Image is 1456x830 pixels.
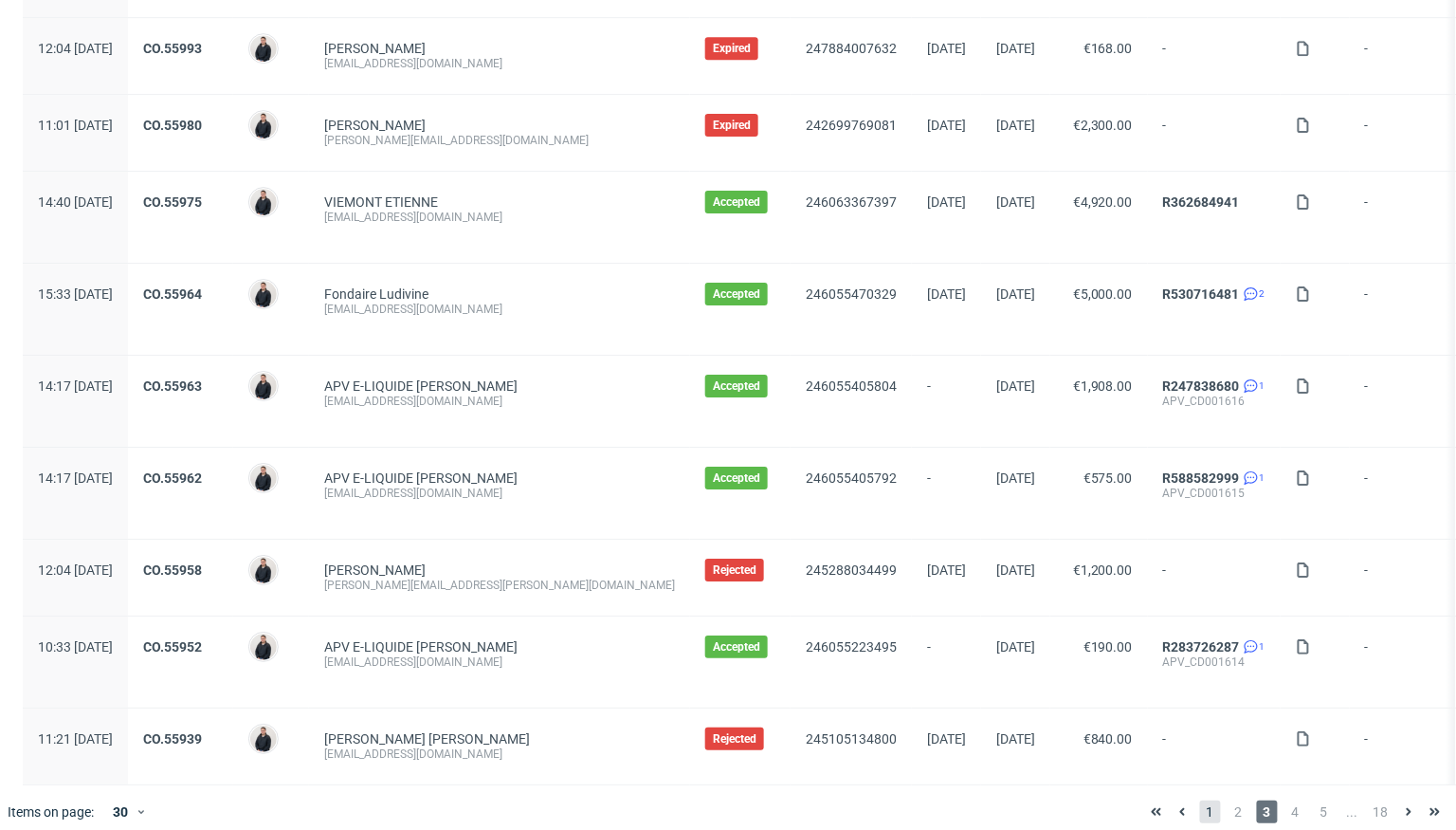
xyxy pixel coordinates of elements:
[324,56,675,71] div: [EMAIL_ADDRESS][DOMAIN_NAME]
[806,194,897,210] a: 246063367397
[806,378,897,394] a: 246055405804
[996,118,1035,133] span: [DATE]
[143,563,202,578] a: CO.55958
[250,189,277,215] img: Adrian Margula
[324,470,518,486] a: APV E-LIQUIDE [PERSON_NAME]
[1073,286,1133,302] span: €5,000.00
[713,286,760,302] span: Accepted
[1228,801,1249,823] span: 2
[1240,470,1265,486] a: 1
[38,118,113,133] span: 11:01 [DATE]
[1083,41,1133,56] span: €168.00
[324,378,518,394] a: APV E-LIQUIDE [PERSON_NAME]
[250,112,277,138] img: Adrian Margula
[38,378,113,394] span: 14:17 [DATE]
[1163,639,1240,655] a: R283726287
[1163,470,1240,486] a: R588582999
[250,726,277,752] img: Adrian Margula
[1365,731,1446,762] span: -
[1365,118,1446,148] span: -
[713,639,760,655] span: Accepted
[250,465,277,491] img: Adrian Margula
[250,281,277,307] img: Adrian Margula
[996,194,1035,210] span: [DATE]
[324,286,428,302] a: Fondaire Ludivine
[806,470,897,486] a: 246055405792
[713,194,760,210] span: Accepted
[713,731,756,747] span: Rejected
[1365,378,1446,424] span: -
[927,118,966,133] span: [DATE]
[996,563,1035,578] span: [DATE]
[1260,378,1265,394] span: 1
[1240,378,1265,394] a: 1
[1083,639,1133,655] span: €190.00
[713,563,756,578] span: Rejected
[713,378,760,394] span: Accepted
[1163,655,1265,670] div: APV_CD001614
[324,578,675,593] div: [PERSON_NAME][EMAIL_ADDRESS][PERSON_NAME][DOMAIN_NAME]
[1365,470,1446,516] span: -
[143,286,202,302] a: CO.55964
[1342,801,1363,823] span: ...
[324,302,675,317] div: [EMAIL_ADDRESS][DOMAIN_NAME]
[324,639,518,655] a: APV E-LIQUIDE [PERSON_NAME]
[1371,801,1392,823] span: 18
[1240,639,1265,655] a: 1
[1163,118,1265,148] span: -
[38,41,113,56] span: 12:04 [DATE]
[806,286,897,302] a: 246055470329
[1163,394,1265,409] div: APV_CD001616
[996,41,1035,56] span: [DATE]
[324,133,675,148] div: [PERSON_NAME][EMAIL_ADDRESS][DOMAIN_NAME]
[324,118,426,133] a: [PERSON_NAME]
[38,470,113,486] span: 14:17 [DATE]
[996,378,1035,394] span: [DATE]
[1073,563,1133,578] span: €1,200.00
[1285,801,1306,823] span: 4
[806,118,897,133] a: 242699769081
[1163,41,1265,71] span: -
[8,802,94,821] span: Items on page:
[324,194,438,210] a: VIEMONT ETIENNE
[38,194,113,210] span: 14:40 [DATE]
[1240,286,1265,302] a: 2
[806,563,897,578] a: 245288034499
[324,486,675,501] div: [EMAIL_ADDRESS][DOMAIN_NAME]
[1260,286,1265,302] span: 2
[1073,194,1133,210] span: €4,920.00
[250,373,277,399] img: Adrian Margula
[1163,286,1240,302] a: R530716481
[1083,470,1133,486] span: €575.00
[713,41,751,56] span: Expired
[996,470,1035,486] span: [DATE]
[927,470,966,516] span: -
[324,563,426,578] a: [PERSON_NAME]
[1163,378,1240,394] a: R247838680
[250,35,277,62] img: Adrian Margula
[324,731,530,747] a: [PERSON_NAME] [PERSON_NAME]
[1163,194,1240,210] a: R362684941
[1073,378,1133,394] span: €1,908.00
[324,41,426,56] a: [PERSON_NAME]
[1365,194,1446,240] span: -
[806,41,897,56] a: 247884007632
[143,118,202,133] a: CO.55980
[996,286,1035,302] span: [DATE]
[38,563,113,578] span: 12:04 [DATE]
[38,731,113,747] span: 11:21 [DATE]
[927,563,966,578] span: [DATE]
[927,639,966,685] span: -
[1163,486,1265,501] div: APV_CD001615
[1365,563,1446,593] span: -
[927,731,966,747] span: [DATE]
[996,639,1035,655] span: [DATE]
[713,118,751,133] span: Expired
[250,634,277,660] img: Adrian Margula
[1200,801,1221,823] span: 1
[1365,41,1446,71] span: -
[996,731,1035,747] span: [DATE]
[143,470,202,486] a: CO.55962
[1365,639,1446,685] span: -
[324,210,675,225] div: [EMAIL_ADDRESS][DOMAIN_NAME]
